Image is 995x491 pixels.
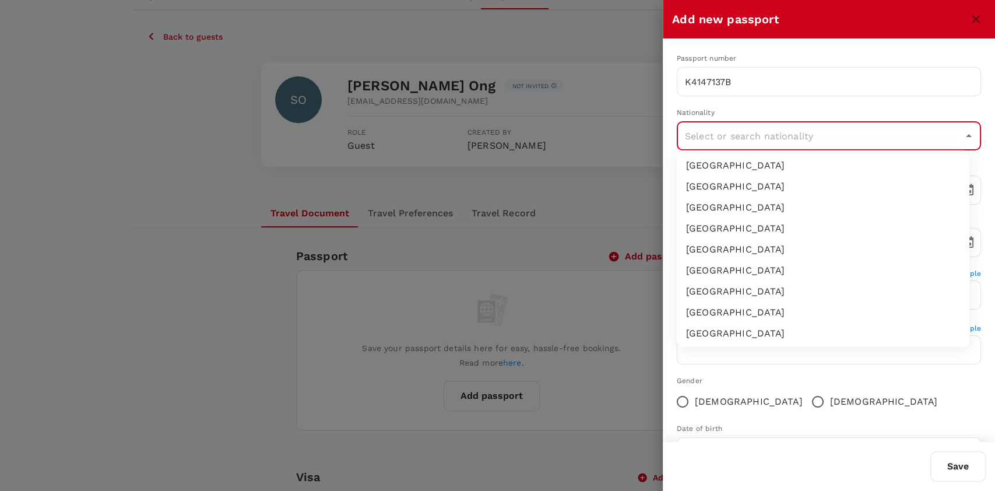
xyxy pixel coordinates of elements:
[677,260,969,281] li: [GEOGRAPHIC_DATA]
[961,128,977,144] button: Close
[677,107,981,119] div: Nationality
[677,423,981,435] div: Date of birth
[830,395,938,409] span: [DEMOGRAPHIC_DATA]
[930,451,986,482] button: Save
[682,125,958,147] input: Select or search nationality
[677,281,969,302] li: [GEOGRAPHIC_DATA]
[677,197,969,218] li: [GEOGRAPHIC_DATA]
[677,218,969,239] li: [GEOGRAPHIC_DATA]
[677,176,969,197] li: [GEOGRAPHIC_DATA]
[957,440,980,464] button: Choose date
[677,344,969,365] li: [GEOGRAPHIC_DATA]
[677,376,981,387] div: Gender
[672,10,966,29] h6: Add new passport
[677,302,969,323] li: [GEOGRAPHIC_DATA]
[677,437,952,467] input: DD/MM/YYYY
[966,9,986,29] button: close
[677,53,981,65] div: Passport number
[677,323,969,344] li: [GEOGRAPHIC_DATA]
[677,155,969,176] li: [GEOGRAPHIC_DATA]
[695,395,803,409] span: [DEMOGRAPHIC_DATA]
[677,239,969,260] li: [GEOGRAPHIC_DATA]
